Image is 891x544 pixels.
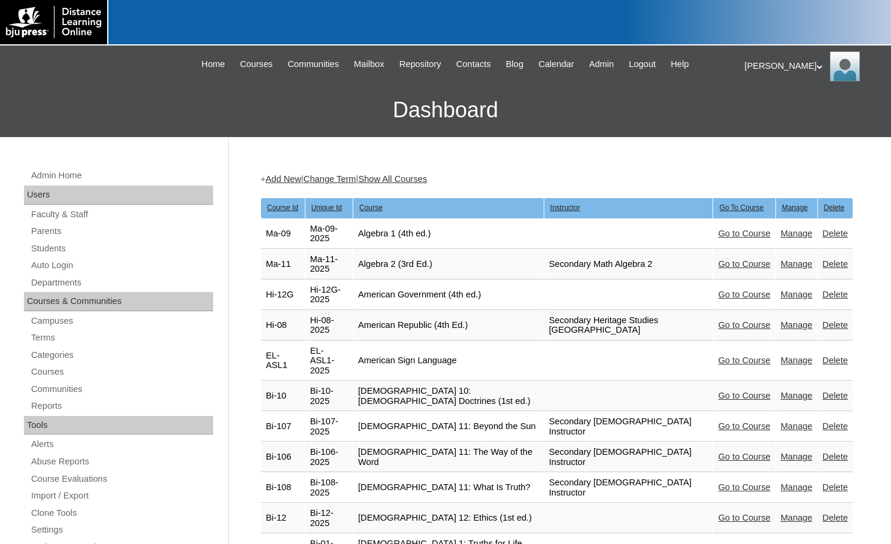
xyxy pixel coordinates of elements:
td: Secondary Heritage Studies [GEOGRAPHIC_DATA] [544,311,713,341]
u: Manage [782,203,808,212]
a: Manage [781,513,813,522]
a: Go to Course [718,513,770,522]
td: Ma-11-2025 [305,250,353,279]
a: Manage [781,259,813,269]
a: Clone Tools [30,506,213,521]
td: Bi-10-2025 [305,381,353,411]
td: American Government (4th ed.) [353,280,544,310]
a: Alerts [30,437,213,452]
td: Bi-106 [261,442,305,472]
a: Go to Course [718,421,770,431]
td: [DEMOGRAPHIC_DATA] 11: Beyond the Sun [353,412,544,442]
span: Blog [506,57,523,71]
a: Help [665,57,695,71]
a: Delete [823,290,848,299]
img: logo-white.png [6,6,101,38]
a: Manage [781,482,813,492]
td: Algebra 2 (3rd Ed.) [353,250,544,279]
u: Instructor [550,203,580,212]
u: Unique Id [311,203,342,212]
td: Algebra 1 (4th ed.) [353,219,544,249]
a: Go to Course [718,229,770,238]
td: Hi-12G [261,280,305,310]
a: Reports [30,399,213,414]
a: Courses [30,364,213,379]
a: Import / Export [30,488,213,503]
a: Abuse Reports [30,454,213,469]
td: American Sign Language [353,341,544,381]
span: Admin [589,57,614,71]
div: + | | [260,173,853,186]
td: EL-ASL1-2025 [305,341,353,381]
a: Add New [266,174,301,184]
a: Go to Course [718,355,770,365]
td: Bi-12 [261,503,305,533]
td: [DEMOGRAPHIC_DATA] 12: Ethics (1st ed.) [353,503,544,533]
a: Students [30,241,213,256]
a: Manage [781,421,813,431]
td: Bi-106-2025 [305,442,353,472]
td: Bi-108 [261,473,305,503]
a: Campuses [30,314,213,329]
a: Repository [393,57,447,71]
div: Users [24,186,213,205]
a: Settings [30,522,213,537]
a: Categories [30,348,213,363]
span: Communities [287,57,339,71]
span: Home [202,57,225,71]
a: Mailbox [348,57,390,71]
a: Departments [30,275,213,290]
a: Communities [281,57,345,71]
a: Go to Course [718,391,770,400]
a: Delete [823,421,848,431]
td: Hi-08 [261,311,305,341]
a: Manage [781,355,813,365]
div: [PERSON_NAME] [744,51,879,81]
div: Courses & Communities [24,292,213,311]
span: Contacts [456,57,491,71]
u: Course Id [267,203,298,212]
span: Calendar [538,57,574,71]
span: Logout [629,57,656,71]
td: Ma-09 [261,219,305,249]
a: Manage [781,391,813,400]
span: Help [671,57,689,71]
a: Manage [781,290,813,299]
a: Show All Courses [358,174,427,184]
td: Bi-108-2025 [305,473,353,503]
td: American Republic (4th Ed.) [353,311,544,341]
img: Melanie Sevilla [830,51,860,81]
td: Bi-107-2025 [305,412,353,442]
a: Go to Course [718,259,770,269]
a: Communities [30,382,213,397]
td: Secondary [DEMOGRAPHIC_DATA] Instructor [544,412,713,442]
td: [DEMOGRAPHIC_DATA] 10: [DEMOGRAPHIC_DATA] Doctrines (1st ed.) [353,381,544,411]
td: Secondary [DEMOGRAPHIC_DATA] Instructor [544,442,713,472]
a: Delete [823,391,848,400]
a: Course Evaluations [30,472,213,487]
a: Delete [823,320,848,330]
a: Delete [823,482,848,492]
a: Logout [623,57,662,71]
a: Manage [781,229,813,238]
a: Admin Home [30,168,213,183]
td: Ma-11 [261,250,305,279]
a: Delete [823,355,848,365]
td: Bi-10 [261,381,305,411]
td: Bi-12-2025 [305,503,353,533]
div: Tools [24,416,213,435]
a: Delete [823,452,848,461]
a: Delete [823,513,848,522]
a: Delete [823,229,848,238]
td: Ma-09-2025 [305,219,353,249]
u: Go To Course [719,203,763,212]
a: Home [196,57,231,71]
td: Hi-08-2025 [305,311,353,341]
a: Go to Course [718,452,770,461]
u: Delete [824,203,845,212]
a: Go to Course [718,320,770,330]
td: Bi-107 [261,412,305,442]
a: Faculty & Staff [30,207,213,222]
a: Courses [234,57,279,71]
a: Calendar [532,57,580,71]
